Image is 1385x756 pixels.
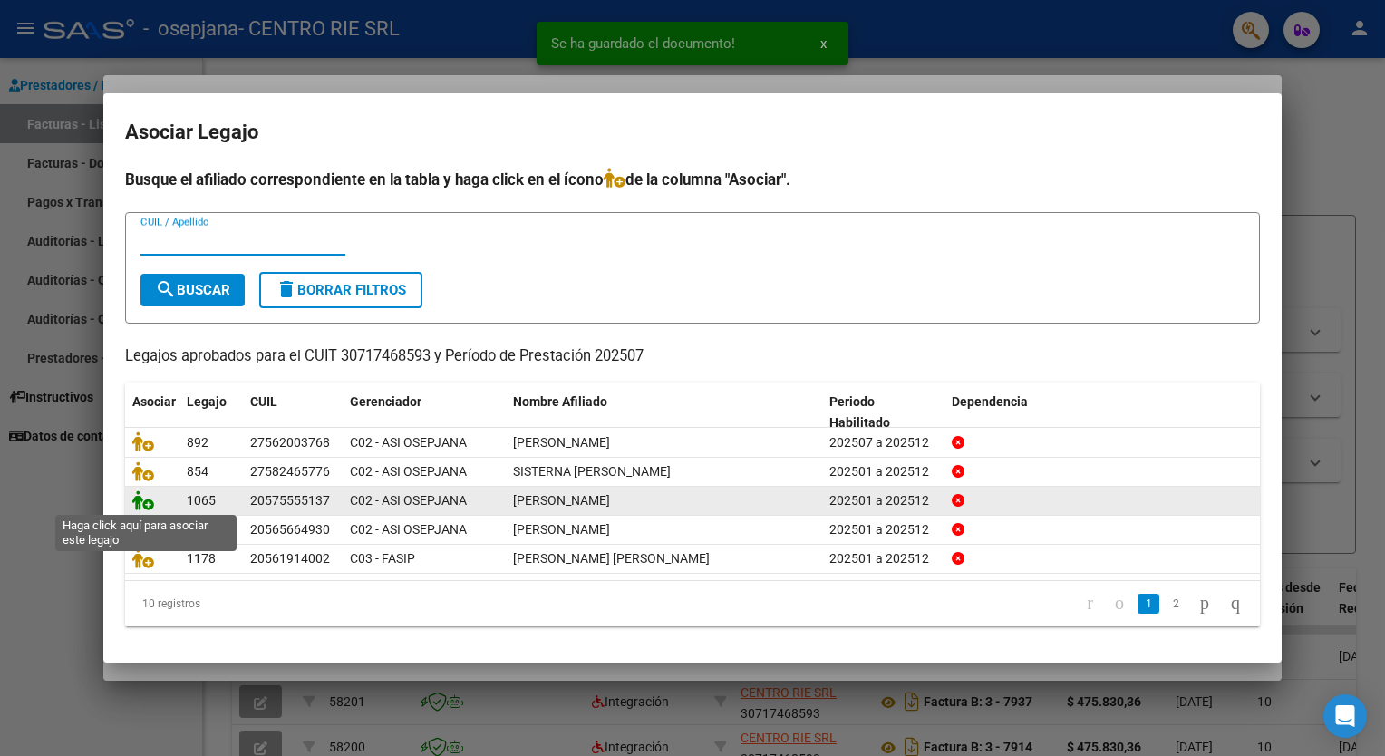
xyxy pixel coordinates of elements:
a: go to first page [1079,594,1101,614]
span: CHAS LEON [513,493,610,508]
span: SISTERNA KAPLAN HELENA ISABEL [513,464,671,479]
span: Dependencia [952,394,1028,409]
span: Gerenciador [350,394,421,409]
span: Nombre Afiliado [513,394,607,409]
button: Borrar Filtros [259,272,422,308]
span: GONZALEZ CASTELLI NOAH FELIPE [513,551,710,566]
mat-icon: search [155,278,177,300]
span: C02 - ASI OSEPJANA [350,464,467,479]
a: go to previous page [1107,594,1132,614]
li: page 1 [1135,588,1162,619]
div: 202501 a 202512 [829,519,937,540]
datatable-header-cell: Dependencia [944,383,1261,442]
div: 27562003768 [250,432,330,453]
h2: Asociar Legajo [125,115,1260,150]
a: go to next page [1192,594,1217,614]
datatable-header-cell: Periodo Habilitado [822,383,944,442]
mat-icon: delete [276,278,297,300]
span: Borrar Filtros [276,282,406,298]
datatable-header-cell: Nombre Afiliado [506,383,822,442]
span: 1178 [187,551,216,566]
datatable-header-cell: Gerenciador [343,383,506,442]
span: BORDON CIRO RAFAEL [513,522,610,537]
div: 202501 a 202512 [829,490,937,511]
span: VARGAS AMBAR ELENA [513,435,610,450]
span: 854 [187,464,208,479]
span: Legajo [187,394,227,409]
span: C02 - ASI OSEPJANA [350,522,467,537]
div: 20565664930 [250,519,330,540]
h4: Busque el afiliado correspondiente en la tabla y haga click en el ícono de la columna "Asociar". [125,168,1260,191]
li: page 2 [1162,588,1189,619]
div: 27582465776 [250,461,330,482]
span: C02 - ASI OSEPJANA [350,435,467,450]
span: 901 [187,522,208,537]
span: Asociar [132,394,176,409]
span: C02 - ASI OSEPJANA [350,493,467,508]
div: 10 registros [125,581,349,626]
span: CUIL [250,394,277,409]
div: Open Intercom Messenger [1323,694,1367,738]
a: 1 [1138,594,1159,614]
div: 202501 a 202512 [829,548,937,569]
div: 202507 a 202512 [829,432,937,453]
span: C03 - FASIP [350,551,415,566]
datatable-header-cell: CUIL [243,383,343,442]
span: 1065 [187,493,216,508]
div: 20575555137 [250,490,330,511]
span: Periodo Habilitado [829,394,890,430]
a: go to last page [1223,594,1248,614]
div: 202501 a 202512 [829,461,937,482]
span: 892 [187,435,208,450]
button: Buscar [140,274,245,306]
a: 2 [1165,594,1186,614]
datatable-header-cell: Legajo [179,383,243,442]
div: 20561914002 [250,548,330,569]
datatable-header-cell: Asociar [125,383,179,442]
span: Buscar [155,282,230,298]
p: Legajos aprobados para el CUIT 30717468593 y Período de Prestación 202507 [125,345,1260,368]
